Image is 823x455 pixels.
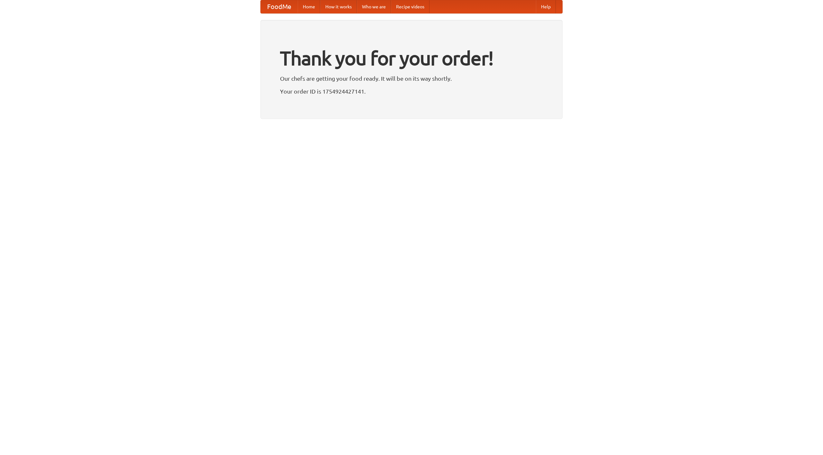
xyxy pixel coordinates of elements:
a: Home [298,0,320,13]
h1: Thank you for your order! [280,43,543,74]
a: Help [536,0,556,13]
a: Who we are [357,0,391,13]
p: Our chefs are getting your food ready. It will be on its way shortly. [280,74,543,83]
a: FoodMe [261,0,298,13]
p: Your order ID is 1754924427141. [280,86,543,96]
a: Recipe videos [391,0,430,13]
a: How it works [320,0,357,13]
